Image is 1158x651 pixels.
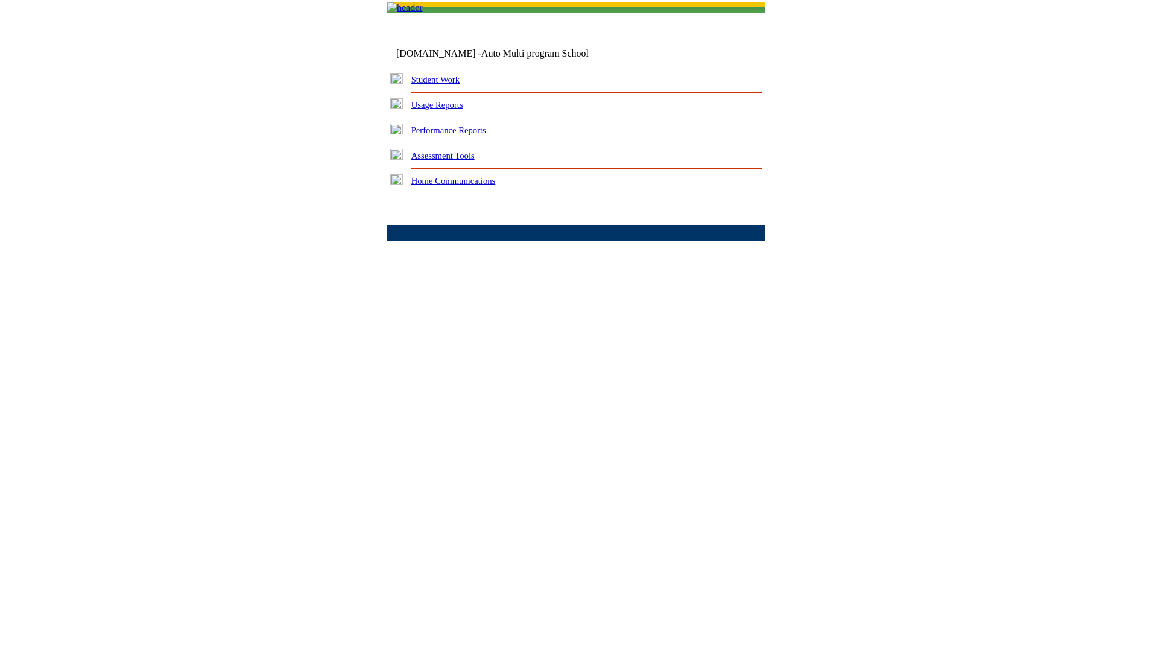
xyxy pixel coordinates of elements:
[411,75,460,84] a: Student Work
[390,124,403,134] img: plus.gif
[481,48,589,58] nobr: Auto Multi program School
[390,73,403,84] img: plus.gif
[411,100,463,110] a: Usage Reports
[387,2,423,13] img: header
[396,48,618,59] td: [DOMAIN_NAME] -
[390,149,403,160] img: plus.gif
[390,174,403,185] img: plus.gif
[411,151,475,160] a: Assessment Tools
[411,176,496,186] a: Home Communications
[411,125,486,135] a: Performance Reports
[390,98,403,109] img: plus.gif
